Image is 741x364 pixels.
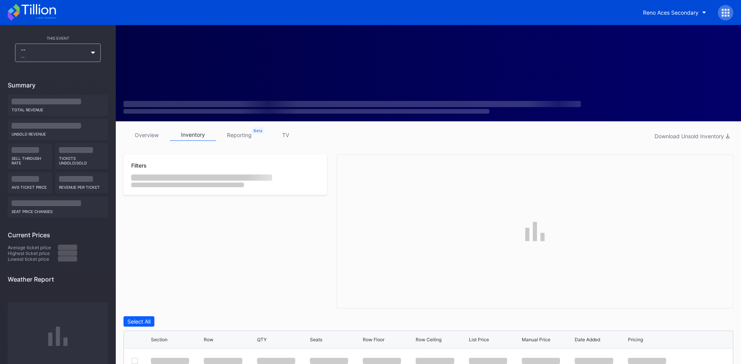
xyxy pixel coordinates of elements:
div: Select All [127,318,151,325]
a: inventory [170,129,216,141]
div: -- [21,46,87,59]
div: seat price changes [12,206,104,214]
div: Lowest ticket price [8,256,58,262]
div: Row Floor [363,337,384,342]
div: Tickets Unsold/Sold [59,153,105,165]
div: Summary [8,81,108,89]
div: Sell Through Rate [12,153,48,165]
div: Row [204,337,213,342]
div: Date Added [575,337,600,342]
button: Download Unsold Inventory [651,131,733,141]
div: -- [21,55,87,59]
div: Filters [131,162,319,169]
a: TV [262,129,309,141]
div: This Event [8,36,108,40]
a: reporting [216,129,262,141]
a: overview [123,129,170,141]
div: Revenue per ticket [59,182,105,190]
div: Seats [310,337,322,342]
div: Manual Price [522,337,550,342]
div: List Price [469,337,489,342]
div: Reno Aces Secondary [643,9,699,16]
div: Row Ceiling [416,337,442,342]
div: Section [151,337,167,342]
button: Select All [123,316,154,327]
div: Unsold Revenue [12,129,104,136]
button: Reno Aces Secondary [637,5,712,20]
div: QTY [257,337,267,342]
div: Weather Report [8,275,108,283]
div: Pricing [628,337,643,342]
div: Avg ticket price [12,182,48,190]
div: Download Unsold Inventory [655,133,729,139]
div: Total Revenue [12,104,104,112]
div: Highest ticket price [8,250,58,256]
div: Average ticket price [8,245,58,250]
div: Current Prices [8,231,108,239]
